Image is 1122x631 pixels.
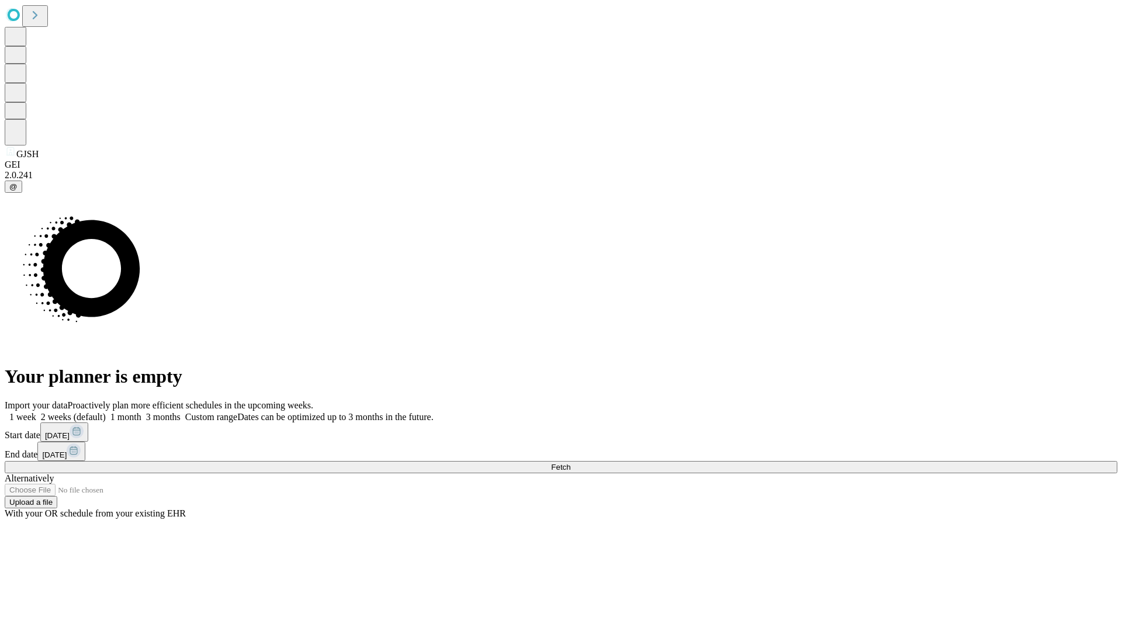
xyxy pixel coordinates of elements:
span: @ [9,182,18,191]
span: GJSH [16,149,39,159]
span: Custom range [185,412,237,422]
span: [DATE] [45,431,70,440]
span: Alternatively [5,473,54,483]
div: Start date [5,422,1117,442]
span: Fetch [551,463,570,471]
button: [DATE] [37,442,85,461]
button: Upload a file [5,496,57,508]
span: 3 months [146,412,181,422]
div: GEI [5,160,1117,170]
span: Import your data [5,400,68,410]
span: With your OR schedule from your existing EHR [5,508,186,518]
span: [DATE] [42,450,67,459]
div: 2.0.241 [5,170,1117,181]
span: 1 week [9,412,36,422]
button: [DATE] [40,422,88,442]
span: 1 month [110,412,141,422]
button: @ [5,181,22,193]
span: Proactively plan more efficient schedules in the upcoming weeks. [68,400,313,410]
span: 2 weeks (default) [41,412,106,422]
button: Fetch [5,461,1117,473]
div: End date [5,442,1117,461]
h1: Your planner is empty [5,366,1117,387]
span: Dates can be optimized up to 3 months in the future. [237,412,433,422]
